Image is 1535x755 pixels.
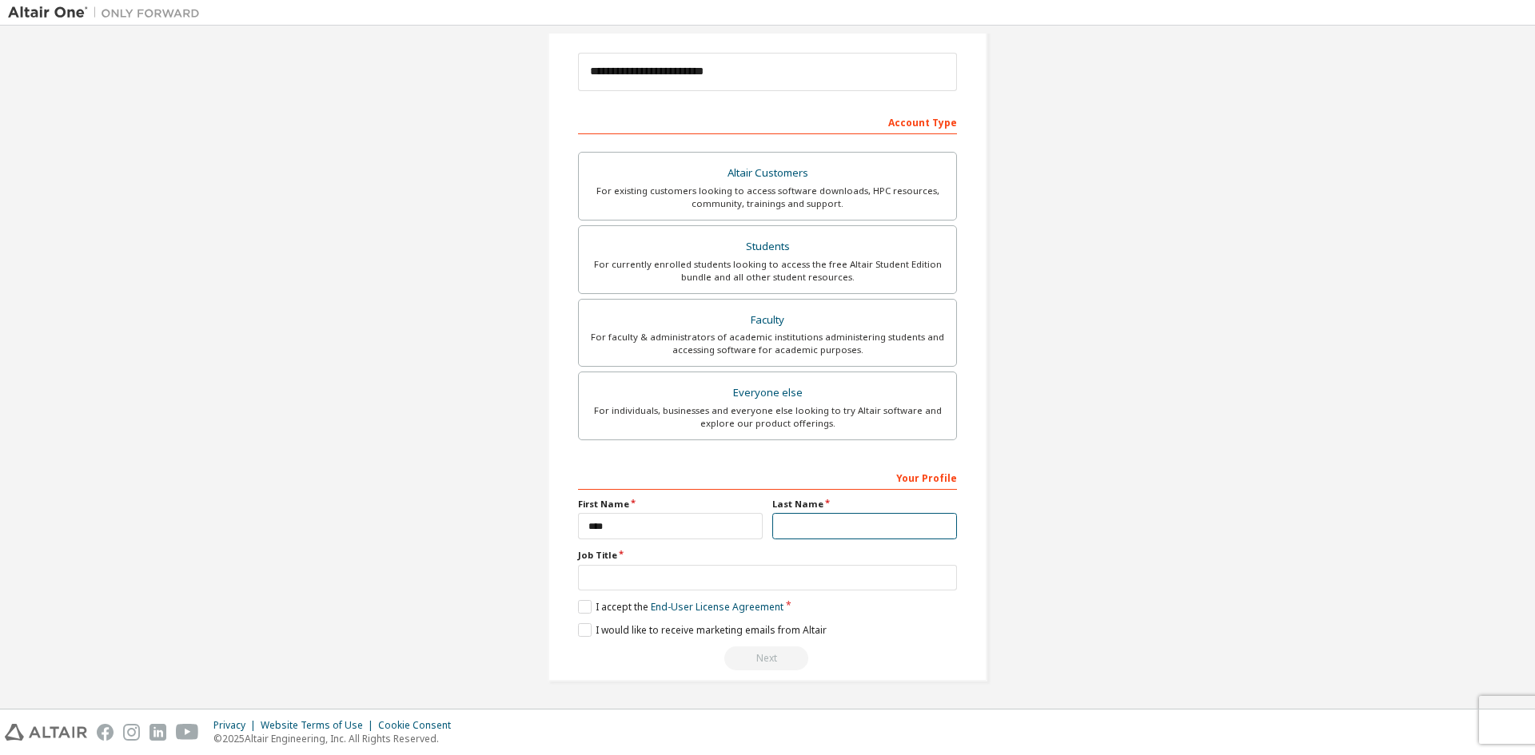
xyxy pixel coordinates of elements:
[578,623,827,637] label: I would like to receive marketing emails from Altair
[588,382,947,404] div: Everyone else
[588,258,947,284] div: For currently enrolled students looking to access the free Altair Student Edition bundle and all ...
[578,498,763,511] label: First Name
[123,724,140,741] img: instagram.svg
[578,600,783,614] label: I accept the
[588,162,947,185] div: Altair Customers
[213,719,261,732] div: Privacy
[588,185,947,210] div: For existing customers looking to access software downloads, HPC resources, community, trainings ...
[588,236,947,258] div: Students
[97,724,114,741] img: facebook.svg
[213,732,460,745] p: © 2025 Altair Engineering, Inc. All Rights Reserved.
[588,309,947,332] div: Faculty
[578,549,957,562] label: Job Title
[588,331,947,356] div: For faculty & administrators of academic institutions administering students and accessing softwa...
[578,464,957,490] div: Your Profile
[772,498,957,511] label: Last Name
[588,404,947,430] div: For individuals, businesses and everyone else looking to try Altair software and explore our prod...
[261,719,378,732] div: Website Terms of Use
[176,724,199,741] img: youtube.svg
[8,5,208,21] img: Altair One
[5,724,87,741] img: altair_logo.svg
[150,724,166,741] img: linkedin.svg
[578,109,957,134] div: Account Type
[651,600,783,614] a: End-User License Agreement
[378,719,460,732] div: Cookie Consent
[578,646,957,670] div: Read and acccept EULA to continue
